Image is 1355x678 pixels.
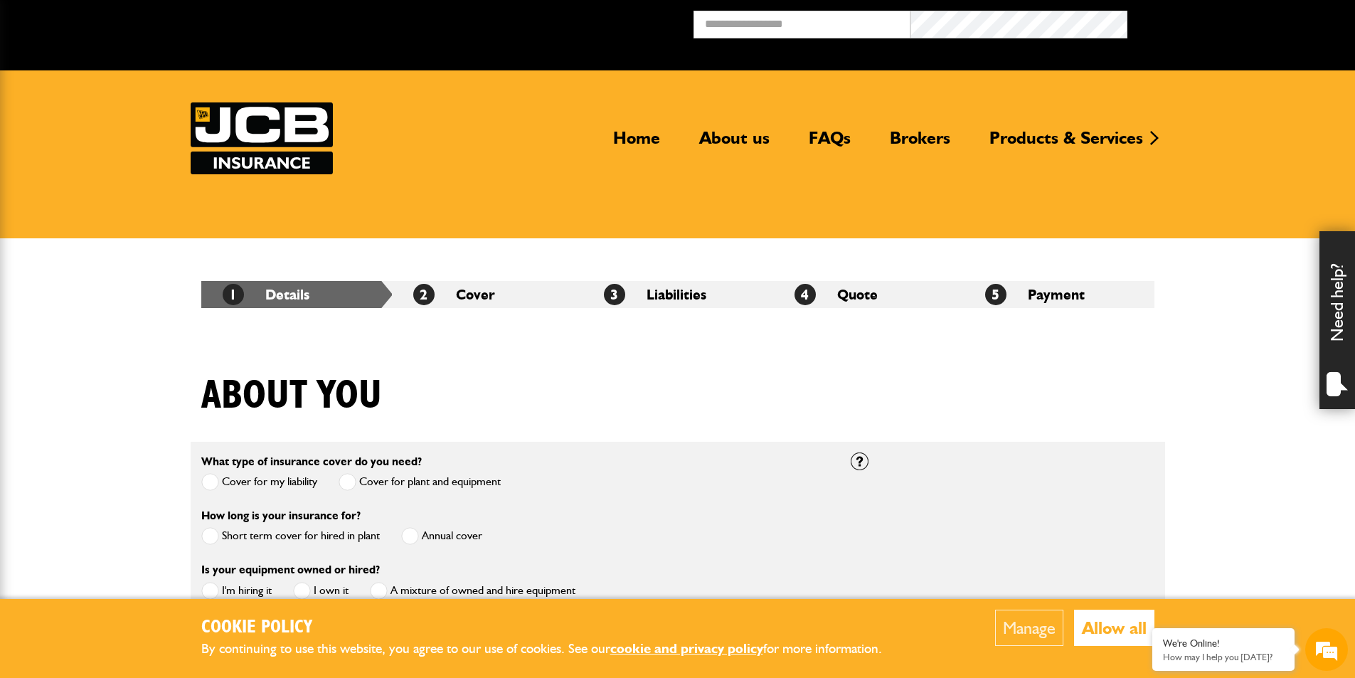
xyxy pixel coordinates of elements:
[1163,637,1284,650] div: We're Online!
[201,372,382,420] h1: About you
[401,527,482,545] label: Annual cover
[985,284,1006,305] span: 5
[604,284,625,305] span: 3
[201,617,905,639] h2: Cookie Policy
[602,127,671,160] a: Home
[773,281,964,308] li: Quote
[201,582,272,600] label: I'm hiring it
[201,510,361,521] label: How long is your insurance for?
[223,284,244,305] span: 1
[1319,231,1355,409] div: Need help?
[964,281,1154,308] li: Payment
[979,127,1154,160] a: Products & Services
[1163,652,1284,662] p: How may I help you today?
[201,564,380,576] label: Is your equipment owned or hired?
[1074,610,1154,646] button: Allow all
[392,281,583,308] li: Cover
[201,281,392,308] li: Details
[370,582,575,600] label: A mixture of owned and hire equipment
[1127,11,1344,33] button: Broker Login
[879,127,961,160] a: Brokers
[795,284,816,305] span: 4
[583,281,773,308] li: Liabilities
[191,102,333,174] a: JCB Insurance Services
[689,127,780,160] a: About us
[610,640,763,657] a: cookie and privacy policy
[413,284,435,305] span: 2
[201,638,905,660] p: By continuing to use this website, you agree to our use of cookies. See our for more information.
[201,456,422,467] label: What type of insurance cover do you need?
[995,610,1063,646] button: Manage
[191,102,333,174] img: JCB Insurance Services logo
[201,473,317,491] label: Cover for my liability
[201,527,380,545] label: Short term cover for hired in plant
[293,582,349,600] label: I own it
[339,473,501,491] label: Cover for plant and equipment
[798,127,861,160] a: FAQs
